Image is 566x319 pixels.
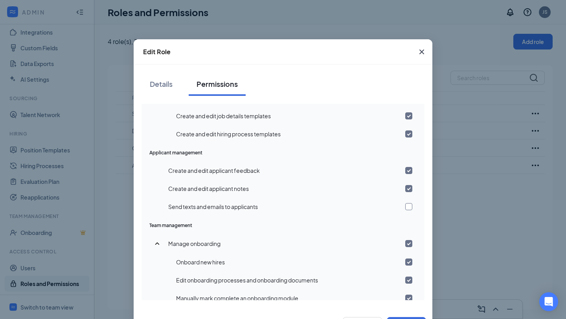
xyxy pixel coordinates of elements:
[168,167,260,174] span: Create and edit applicant feedback
[197,79,238,89] div: Permissions
[176,277,318,284] span: Edit onboarding processes and onboarding documents
[176,258,225,266] span: Onboard new hires
[168,240,221,247] span: Manage onboarding
[153,239,162,248] svg: SmallChevronUp
[411,39,432,64] button: Close
[149,222,192,228] span: Team management
[417,47,426,57] svg: Cross
[149,150,202,156] span: Applicant management
[176,112,271,119] span: Create and edit job details templates
[143,48,171,56] div: Edit Role
[168,185,249,192] span: Create and edit applicant notes
[539,292,558,311] div: Open Intercom Messenger
[176,130,281,137] span: Create and edit hiring process templates
[149,79,173,89] div: Details
[176,295,298,302] span: Manually mark complete an onboarding module
[168,203,258,210] span: Send texts and emails to applicants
